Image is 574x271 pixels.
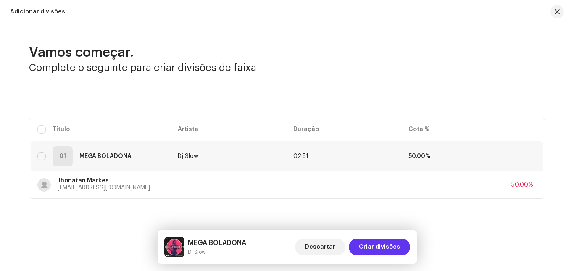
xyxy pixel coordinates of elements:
[349,239,410,255] button: Criar divisões
[58,184,150,192] p: [EMAIL_ADDRESS][DOMAIN_NAME]
[29,44,545,61] h2: Vamos começar.
[29,61,545,74] h3: Complete o seguinte para criar divisões de faixa
[359,239,400,255] span: Criar divisões
[305,239,335,255] span: Descartar
[79,153,132,159] strong: MEGA BOLADONA
[188,248,246,256] small: MEGA BOLADONA
[511,182,533,188] div: 50,00%
[295,239,345,255] button: Descartar
[164,237,184,257] img: a489d044-bacd-4410-b0ae-67398e01fa92
[293,153,308,159] span: 171
[188,238,246,248] h5: MEGA BOLADONA
[408,153,430,159] strong: 50,00%
[178,153,198,159] span: Dj Slow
